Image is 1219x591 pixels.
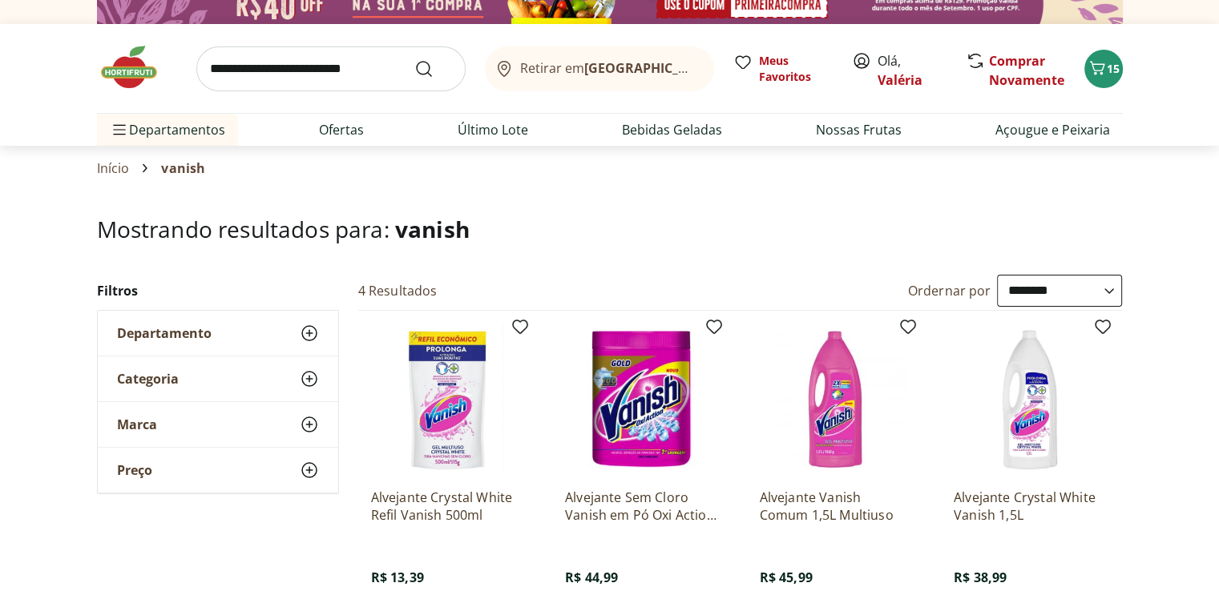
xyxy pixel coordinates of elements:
button: Preço [98,448,338,492]
span: Departamentos [110,111,225,149]
img: Alvejante Crystal White Refil Vanish 500ml [371,324,523,476]
a: Início [97,161,130,175]
span: Categoria [117,371,179,387]
a: Meus Favoritos [733,53,833,85]
button: Departamento [98,311,338,356]
button: Retirar em[GEOGRAPHIC_DATA]/[GEOGRAPHIC_DATA] [485,46,714,91]
h1: Mostrando resultados para: [97,216,1123,242]
a: Ofertas [319,120,364,139]
img: Alvejante Crystal White Vanish 1,5L [954,324,1106,476]
a: Bebidas Geladas [622,120,722,139]
label: Ordernar por [908,282,991,300]
button: Carrinho [1084,50,1123,88]
span: vanish [161,161,205,175]
span: Meus Favoritos [759,53,833,85]
h2: 4 Resultados [358,282,438,300]
span: Departamento [117,325,212,341]
a: Comprar Novamente [989,52,1064,89]
a: Último Lote [458,120,528,139]
button: Submit Search [414,59,453,78]
span: vanish [395,214,470,244]
a: Alvejante Crystal White Refil Vanish 500ml [371,488,523,524]
button: Menu [110,111,129,149]
span: Olá, [878,51,949,90]
h2: Filtros [97,275,339,307]
img: Alvejante Sem Cloro Vanish em Pó Oxi Action 450G [565,324,717,476]
a: Nossas Frutas [816,120,902,139]
span: 15 [1107,61,1120,76]
a: Valéria [878,71,922,89]
span: R$ 38,99 [954,569,1007,586]
a: Alvejante Sem Cloro Vanish em Pó Oxi Action 450G [565,488,717,524]
input: search [196,46,466,91]
a: Açougue e Peixaria [995,120,1110,139]
span: R$ 45,99 [759,569,812,586]
span: Marca [117,416,157,432]
a: Alvejante Crystal White Vanish 1,5L [954,488,1106,524]
img: Hortifruti [97,43,177,91]
span: R$ 44,99 [565,569,618,586]
b: [GEOGRAPHIC_DATA]/[GEOGRAPHIC_DATA] [584,59,854,77]
a: Alvejante Vanish Comum 1,5L Multiuso [759,488,911,524]
span: R$ 13,39 [371,569,424,586]
span: Retirar em [520,61,697,75]
span: Preço [117,462,152,478]
button: Marca [98,402,338,447]
button: Categoria [98,356,338,401]
img: Alvejante Vanish Comum 1,5L Multiuso [759,324,911,476]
